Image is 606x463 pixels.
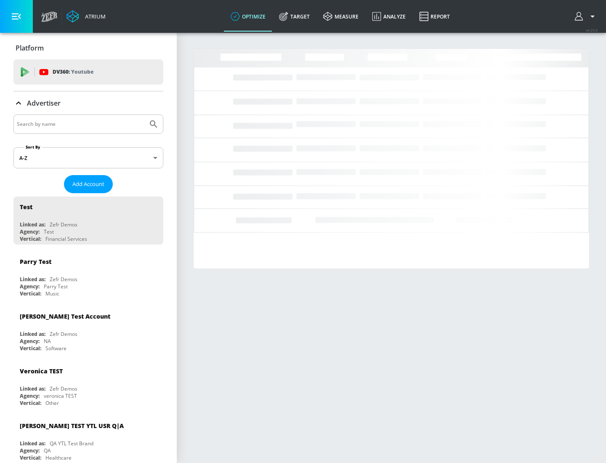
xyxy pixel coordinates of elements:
div: Linked as: [20,221,45,228]
div: Atrium [82,13,106,20]
div: [PERSON_NAME] Test AccountLinked as:Zefr DemosAgency:NAVertical:Software [13,306,163,354]
div: Linked as: [20,440,45,447]
div: [PERSON_NAME] TEST YTL USR Q|A [20,422,124,430]
div: QA YTL Test Brand [50,440,93,447]
div: Zefr Demos [50,221,77,228]
div: TestLinked as:Zefr DemosAgency:TestVertical:Financial Services [13,197,163,245]
div: Parry Test [20,258,51,266]
p: Platform [16,43,44,53]
div: Linked as: [20,276,45,283]
div: [PERSON_NAME] Test Account [20,312,110,320]
div: Vertical: [20,235,41,242]
label: Sort By [24,144,42,150]
a: optimize [224,1,272,32]
button: Add Account [64,175,113,193]
div: Agency: [20,228,40,235]
div: NA [44,338,51,345]
div: A-Z [13,147,163,168]
div: Financial Services [45,235,87,242]
p: Youtube [71,67,93,76]
span: v 4.25.4 [586,28,598,32]
div: Veronica TEST [20,367,63,375]
div: Parry Test [44,283,68,290]
div: DV360: Youtube [13,59,163,85]
div: Vertical: [20,290,41,297]
a: measure [316,1,365,32]
div: Parry TestLinked as:Zefr DemosAgency:Parry TestVertical:Music [13,251,163,299]
div: Veronica TESTLinked as:Zefr DemosAgency:veronica TESTVertical:Other [13,361,163,409]
div: QA [44,447,51,454]
a: Report [412,1,457,32]
div: Linked as: [20,385,45,392]
div: Zefr Demos [50,385,77,392]
div: Vertical: [20,454,41,461]
div: veronica TEST [44,392,77,399]
div: Agency: [20,392,40,399]
div: Vertical: [20,345,41,352]
div: Platform [13,36,163,60]
a: Analyze [365,1,412,32]
div: Music [45,290,59,297]
div: Linked as: [20,330,45,338]
div: Test [44,228,54,235]
div: Other [45,399,59,407]
div: Vertical: [20,399,41,407]
input: Search by name [17,119,144,130]
div: Test [20,203,32,211]
a: Atrium [66,10,106,23]
div: Healthcare [45,454,72,461]
div: Advertiser [13,91,163,115]
p: DV360: [53,67,93,77]
p: Advertiser [27,98,61,108]
span: Add Account [72,179,104,189]
div: Zefr Demos [50,276,77,283]
div: Agency: [20,283,40,290]
div: Agency: [20,447,40,454]
a: Target [272,1,316,32]
div: Zefr Demos [50,330,77,338]
div: Agency: [20,338,40,345]
div: Software [45,345,66,352]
